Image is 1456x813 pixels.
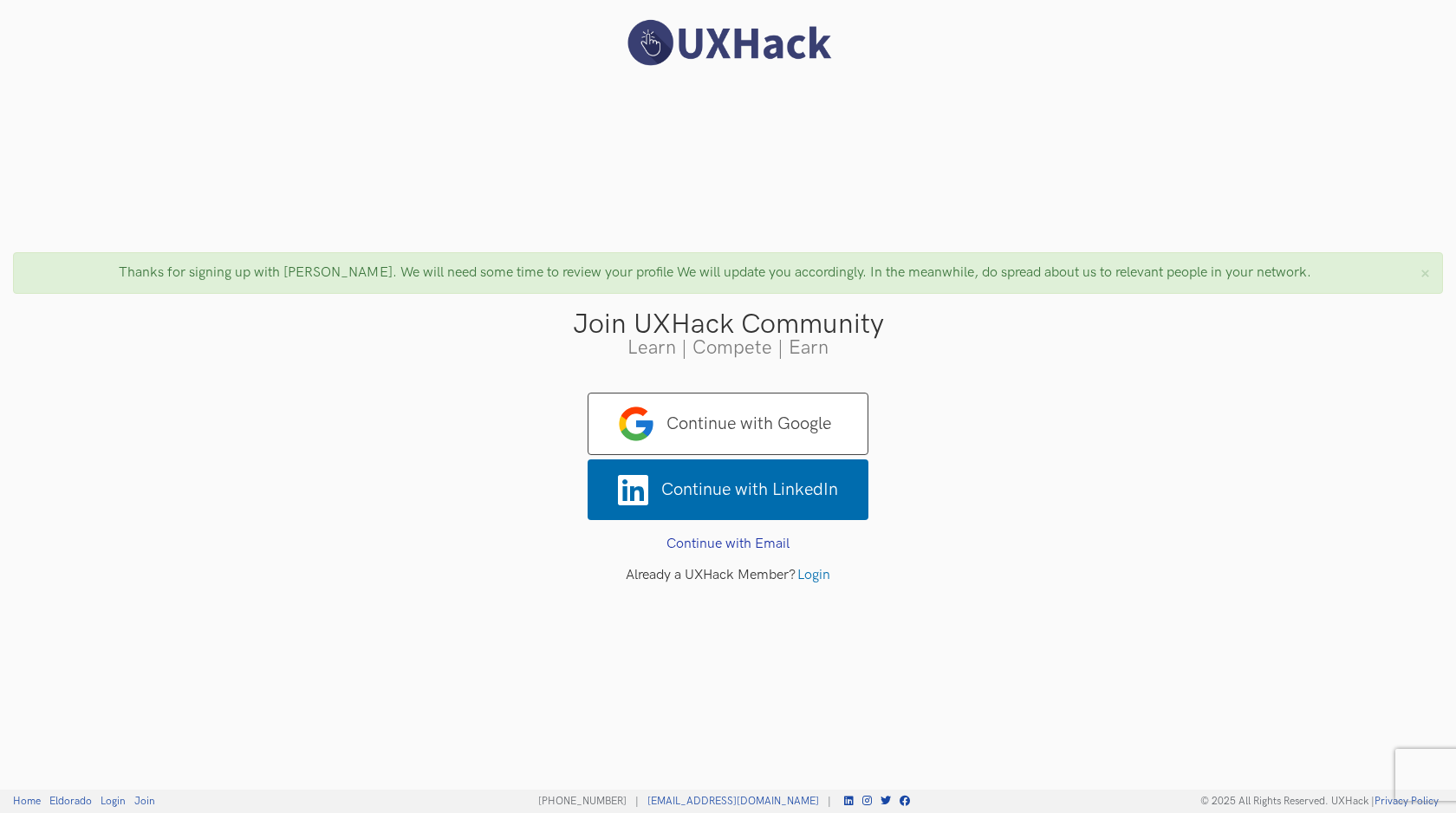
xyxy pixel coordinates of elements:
img: UXHack logo [620,17,836,68]
a: Continue with Google [588,393,868,455]
li: [PHONE_NUMBER] [534,795,631,808]
a: Privacy Policy [1375,795,1439,808]
span: Thanks for signing up with [PERSON_NAME]. We will need some time to review your profile We will u... [119,264,1311,281]
span: Already a UXHack Member? [626,567,796,583]
a: Eldorado [49,795,92,808]
button: × [1420,264,1430,283]
a: Home [13,795,41,808]
li: | [823,795,835,808]
a: Login [101,795,126,808]
a: Join [134,795,155,808]
h3: Learn | Compete | Earn [13,339,1443,358]
a: Continue with LinkedIn [588,459,868,520]
a: [EMAIL_ADDRESS][DOMAIN_NAME] [647,795,819,808]
p: © 2025 All Rights Reserved. UXHack | [1200,795,1439,808]
a: Continue with Email [666,536,790,552]
a: Login [797,567,830,583]
img: google-logo.png [619,406,653,441]
li: | [631,795,643,808]
h3: Join UXHack Community [13,311,1443,339]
